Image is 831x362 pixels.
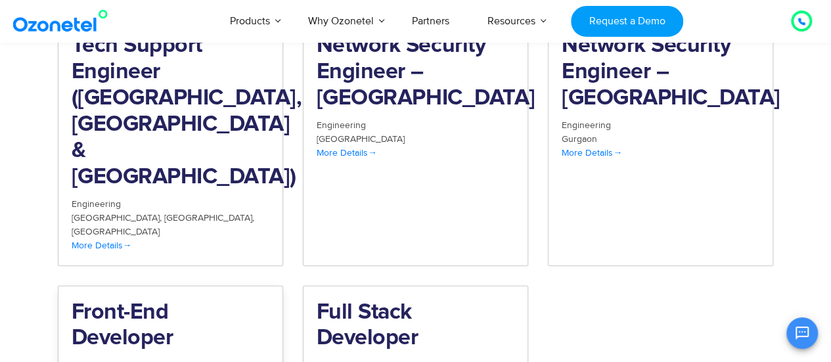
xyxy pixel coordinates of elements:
span: [GEOGRAPHIC_DATA] [72,212,164,223]
h2: Tech Support Engineer ([GEOGRAPHIC_DATA], [GEOGRAPHIC_DATA] & [GEOGRAPHIC_DATA]) [72,33,269,191]
span: Engineering [317,120,366,131]
h2: Front-End Developer [72,300,269,352]
span: [GEOGRAPHIC_DATA] [72,226,160,237]
span: [GEOGRAPHIC_DATA] [317,133,405,145]
a: Tech Support Engineer ([GEOGRAPHIC_DATA], [GEOGRAPHIC_DATA] & [GEOGRAPHIC_DATA]) Engineering [GEO... [58,19,283,266]
button: Open chat [786,317,818,349]
span: More Details [72,240,132,251]
span: Gurgaon [562,133,597,145]
a: Network Security Engineer – [GEOGRAPHIC_DATA] Engineering Gurgaon More Details [548,19,773,266]
h2: Full Stack Developer [317,300,514,352]
span: More Details [562,147,622,158]
span: [GEOGRAPHIC_DATA] [164,212,254,223]
a: Request a Demo [571,6,683,37]
h2: Network Security Engineer – [GEOGRAPHIC_DATA] [317,33,514,112]
span: More Details [317,147,377,158]
h2: Network Security Engineer – [GEOGRAPHIC_DATA] [562,33,759,112]
a: Network Security Engineer – [GEOGRAPHIC_DATA] Engineering [GEOGRAPHIC_DATA] More Details [303,19,528,266]
span: Engineering [72,198,121,210]
span: Engineering [562,120,611,131]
